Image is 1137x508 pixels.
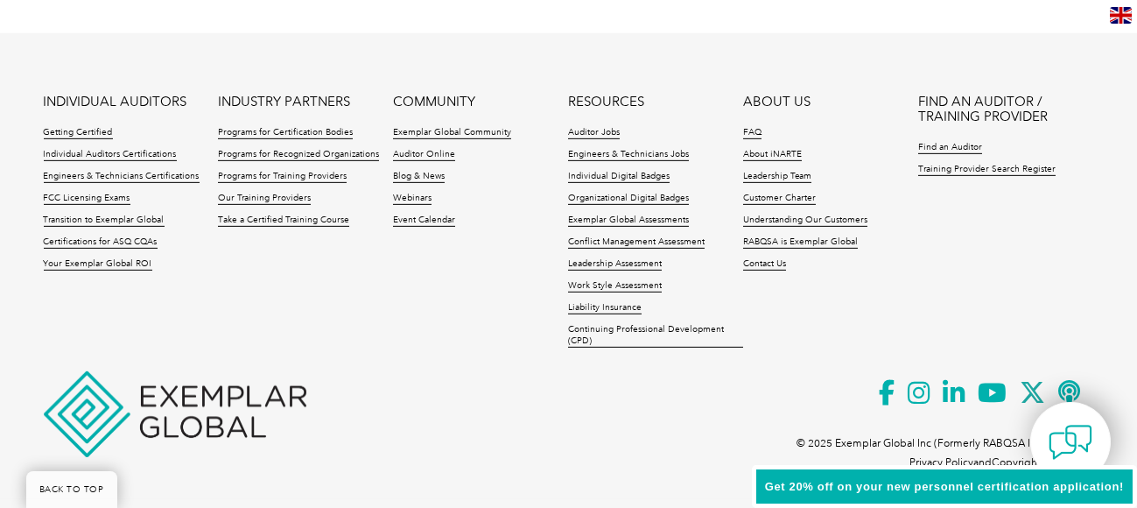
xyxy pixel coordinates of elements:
[568,215,689,227] a: Exemplar Global Assessments
[393,193,432,205] a: Webinars
[393,171,445,183] a: Blog & News
[44,193,130,205] a: FCC Licensing Exams
[393,215,455,227] a: Event Calendar
[218,127,353,139] a: Programs for Certification Bodies
[993,456,1094,469] a: Copyright Disclaimer
[918,142,982,154] a: Find an Auditor
[44,95,187,109] a: INDIVIDUAL AUDITORS
[568,302,642,314] a: Liability Insurance
[393,149,455,161] a: Auditor Online
[218,149,379,161] a: Programs for Recognized Organizations
[393,127,511,139] a: Exemplar Global Community
[44,258,152,271] a: Your Exemplar Global ROI
[26,471,117,508] a: BACK TO TOP
[218,193,311,205] a: Our Training Providers
[44,371,306,457] img: Exemplar Global
[743,127,762,139] a: FAQ
[743,95,811,109] a: ABOUT US
[568,149,689,161] a: Engineers & Technicians Jobs
[910,453,1094,472] p: and
[910,456,974,469] a: Privacy Policy
[765,480,1124,493] span: Get 20% off on your new personnel certification application!
[568,236,705,249] a: Conflict Management Assessment
[918,164,1056,176] a: Training Provider Search Register
[218,215,349,227] a: Take a Certified Training Course
[743,258,786,271] a: Contact Us
[568,95,644,109] a: RESOURCES
[218,95,350,109] a: INDUSTRY PARTNERS
[743,171,811,183] a: Leadership Team
[44,215,165,227] a: Transition to Exemplar Global
[44,236,158,249] a: Certifications for ASQ CQAs
[568,127,620,139] a: Auditor Jobs
[44,149,177,161] a: Individual Auditors Certifications
[568,193,689,205] a: Organizational Digital Badges
[568,171,670,183] a: Individual Digital Badges
[44,171,200,183] a: Engineers & Technicians Certifications
[44,127,113,139] a: Getting Certified
[743,236,858,249] a: RABQSA is Exemplar Global
[568,258,662,271] a: Leadership Assessment
[218,171,347,183] a: Programs for Training Providers
[1110,7,1132,24] img: en
[1049,420,1092,464] img: contact-chat.png
[568,280,662,293] a: Work Style Assessment
[743,215,867,227] a: Understanding Our Customers
[797,434,1094,453] p: © 2025 Exemplar Global Inc (Formerly RABQSA International).
[743,149,802,161] a: About iNARTE
[568,324,743,348] a: Continuing Professional Development (CPD)
[393,95,475,109] a: COMMUNITY
[918,95,1093,124] a: FIND AN AUDITOR / TRAINING PROVIDER
[743,193,816,205] a: Customer Charter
